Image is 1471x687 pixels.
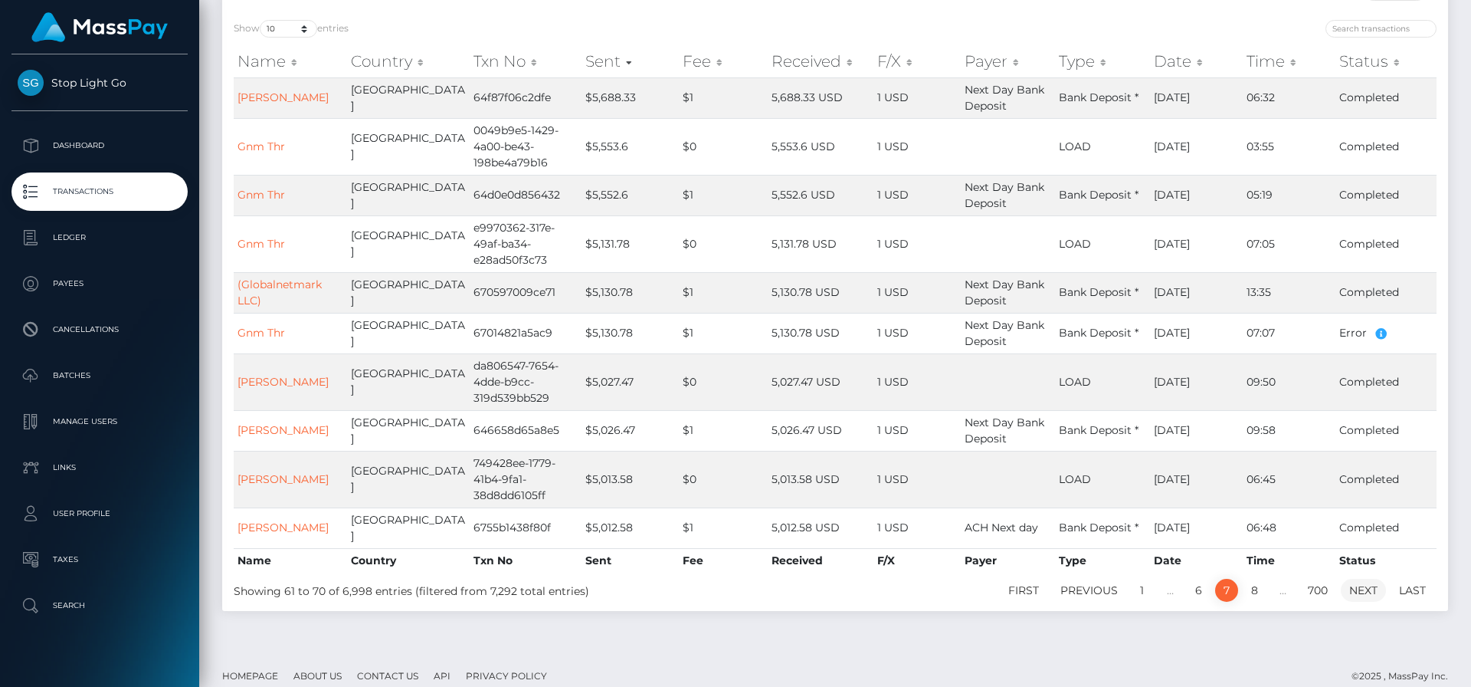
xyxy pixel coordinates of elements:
a: Search [11,587,188,625]
td: Bank Deposit * [1055,410,1149,451]
div: Showing 61 to 70 of 6,998 entries (filtered from 7,292 total entries) [234,577,722,600]
td: [GEOGRAPHIC_DATA] [347,353,470,410]
a: 6 [1187,579,1211,602]
td: [DATE] [1150,508,1243,548]
a: Gnm Thr [238,237,285,251]
th: Sent: activate to sort column ascending [582,46,679,77]
a: [PERSON_NAME] [238,472,329,486]
p: Search [18,594,182,617]
td: Bank Deposit * [1055,77,1149,118]
th: Name [234,548,347,573]
th: Payer: activate to sort column ascending [961,46,1056,77]
td: 5,027.47 USD [768,353,873,410]
a: Gnm Thr [238,188,285,202]
img: Stop Light Go [18,70,44,96]
a: Previous [1052,579,1126,602]
td: 07:05 [1243,215,1335,272]
td: [DATE] [1150,175,1243,215]
td: 06:48 [1243,508,1335,548]
td: Bank Deposit * [1055,508,1149,548]
td: LOAD [1055,353,1149,410]
td: [DATE] [1150,313,1243,353]
td: 06:32 [1243,77,1335,118]
th: Fee: activate to sort column ascending [679,46,768,77]
th: Type [1055,548,1149,573]
td: [GEOGRAPHIC_DATA] [347,508,470,548]
td: Completed [1335,272,1437,313]
p: User Profile [18,502,182,525]
td: $1 [679,313,768,353]
span: ACH Next day [965,521,1038,534]
td: $1 [679,272,768,313]
td: [DATE] [1150,77,1243,118]
th: Date [1150,548,1243,573]
input: Search transactions [1325,20,1437,38]
a: 8 [1243,579,1266,602]
td: [DATE] [1150,451,1243,508]
th: Sent [582,548,679,573]
td: $5,012.58 [582,508,679,548]
th: Status: activate to sort column ascending [1335,46,1437,77]
td: 5,688.33 USD [768,77,873,118]
td: 5,130.78 USD [768,313,873,353]
td: [GEOGRAPHIC_DATA] [347,215,470,272]
td: 64d0e0d856432 [470,175,582,215]
td: 1 USD [873,451,961,508]
a: [PERSON_NAME] [238,521,329,534]
div: © 2025 , MassPay Inc. [1351,668,1460,685]
a: Links [11,449,188,487]
span: Next Day Bank Deposit [965,180,1044,210]
td: $0 [679,215,768,272]
th: Txn No: activate to sort column ascending [470,46,582,77]
th: Received: activate to sort column ascending [768,46,873,77]
td: 1 USD [873,353,961,410]
td: 5,013.58 USD [768,451,873,508]
th: Country: activate to sort column ascending [347,46,470,77]
td: $5,130.78 [582,313,679,353]
td: [GEOGRAPHIC_DATA] [347,313,470,353]
td: 5,130.78 USD [768,272,873,313]
a: 1 [1131,579,1154,602]
td: 64f87f06c2dfe [470,77,582,118]
td: Error [1335,313,1437,353]
td: $5,013.58 [582,451,679,508]
select: Showentries [260,20,317,38]
td: Completed [1335,215,1437,272]
th: Date: activate to sort column ascending [1150,46,1243,77]
td: 1 USD [873,118,961,175]
img: MassPay Logo [31,12,168,42]
a: [PERSON_NAME] [238,90,329,104]
td: [DATE] [1150,272,1243,313]
td: 5,553.6 USD [768,118,873,175]
td: Completed [1335,410,1437,451]
p: Taxes [18,548,182,571]
a: Batches [11,357,188,395]
p: Payees [18,272,182,295]
td: 1 USD [873,77,961,118]
span: Stop Light Go [11,76,188,90]
td: $0 [679,118,768,175]
td: Completed [1335,508,1437,548]
td: 6755b1438f80f [470,508,582,548]
th: Time [1243,548,1335,573]
td: 1 USD [873,272,961,313]
th: Country [347,548,470,573]
a: Next [1341,579,1386,602]
td: [DATE] [1150,215,1243,272]
td: Completed [1335,77,1437,118]
a: Gnm Thr [238,140,285,153]
td: $1 [679,175,768,215]
p: Transactions [18,180,182,203]
td: 07:07 [1243,313,1335,353]
a: Manage Users [11,403,188,441]
th: Txn No [470,548,582,573]
td: 05:19 [1243,175,1335,215]
td: 5,026.47 USD [768,410,873,451]
td: $5,027.47 [582,353,679,410]
th: Payer [961,548,1056,573]
a: Last [1391,579,1434,602]
a: [PERSON_NAME] [238,423,329,437]
td: Completed [1335,353,1437,410]
td: e9970362-317e-49af-ba34-e28ad50f3c73 [470,215,582,272]
td: LOAD [1055,215,1149,272]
